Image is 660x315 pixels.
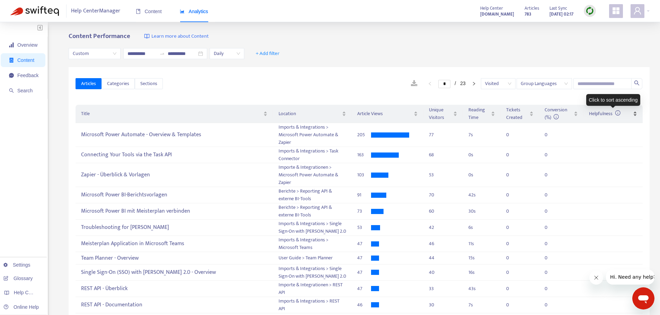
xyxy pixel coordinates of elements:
li: Next Page [468,80,479,88]
span: Content [17,57,34,63]
span: Content [136,9,162,14]
div: 0 [506,207,520,215]
div: 0 [506,131,520,139]
span: Articles [525,4,539,12]
div: 47 [357,254,371,262]
button: + Add filter [250,48,285,59]
th: Tickets Created [501,105,539,123]
span: Conversion (%) [545,106,567,121]
span: Title [81,110,262,118]
span: Help Center Manager [71,4,120,18]
strong: [DATE] 02:17 [549,10,573,18]
div: 6 s [468,224,495,231]
img: Swifteq [10,6,59,16]
td: Imports & Integrations > REST API [273,297,352,313]
span: Hi. Need any help? [4,5,50,10]
div: 205 [357,131,371,139]
strong: 783 [525,10,531,18]
div: 0 [506,240,520,248]
span: book [136,9,141,14]
span: Daily [214,48,240,59]
div: REST API - Überblick [81,283,267,294]
li: 1/23 [438,80,465,88]
div: 53 [357,224,371,231]
button: Categories [102,78,135,89]
div: 40 [429,269,457,276]
button: Sections [135,78,163,89]
div: Microsoft Power BI-Berichtsvorlagen [81,189,267,201]
td: Imports & Integrations > Microsoft Power Automate & Zapier [273,123,352,147]
td: Importe & Integrationen > Microsoft Power Automate & Zapier [273,163,352,187]
div: 0 [545,207,558,215]
span: search [9,88,14,93]
a: Online Help [3,304,39,310]
iframe: Nachricht vom Unternehmen [606,269,654,285]
span: right [472,82,476,86]
div: 0 [506,151,520,159]
span: to [159,51,165,56]
a: Learn more about Content [144,33,209,40]
div: 0 [545,131,558,139]
span: search [634,80,640,86]
div: 15 s [468,254,495,262]
span: Article Views [357,110,412,118]
span: Visited [485,78,511,89]
div: Microsoft Power BI mit Meisterplan verbinden [81,206,267,217]
button: right [468,80,479,88]
div: 0 s [468,151,495,159]
div: 0 [506,171,520,179]
li: Previous Page [424,80,435,88]
div: 0 [545,224,558,231]
span: Sections [140,80,157,87]
div: 163 [357,151,371,159]
div: Team Planner - Overview [81,252,267,264]
span: Help Center [480,4,503,12]
div: 60 [429,207,457,215]
div: Troubleshooting for [PERSON_NAME] [81,222,267,233]
span: Location [279,110,341,118]
span: Analytics [180,9,208,14]
div: 91 [357,191,371,199]
th: Location [273,105,352,123]
a: Glossary [3,276,33,281]
div: Click to sort ascending [586,94,641,106]
b: Content Performance [69,31,130,41]
div: 0 [506,224,520,231]
div: 0 [545,151,558,159]
span: Helpfulness [589,110,621,118]
button: left [424,80,435,88]
div: Connecting Your Tools via the Task API [81,149,267,161]
span: signal [9,43,14,47]
iframe: Nachricht schließen [589,271,603,285]
span: left [428,82,432,86]
div: 0 [545,240,558,248]
td: Imports & Integrations > Single Sign-On with [PERSON_NAME] 2.0 [273,265,352,281]
span: Group Languages [521,78,568,89]
div: 0 [506,191,520,199]
div: 46 [429,240,457,248]
span: Search [17,88,33,93]
span: appstore [612,7,620,15]
span: Feedback [17,73,38,78]
span: / [455,81,456,86]
div: 53 [429,171,457,179]
div: 30 [429,301,457,309]
span: container [9,58,14,63]
div: 0 [506,285,520,293]
div: 16 s [468,269,495,276]
span: Learn more about Content [151,33,209,40]
div: 11 s [468,240,495,248]
span: Articles [81,80,96,87]
td: Berichte > Reporting API & externe BI-Tools [273,187,352,203]
div: 47 [357,285,371,293]
div: Single Sign-On (SSO) with [PERSON_NAME] 2.0 - Overview [81,267,267,278]
td: Imports & Integrations > Microsoft Teams [273,236,352,252]
div: 73 [357,207,371,215]
span: Overview [17,42,37,48]
div: 0 [545,191,558,199]
div: 0 [506,301,520,309]
div: 42 [429,224,457,231]
span: swap-right [159,51,165,56]
div: 47 [357,240,371,248]
img: sync.dc5367851b00ba804db3.png [586,7,594,15]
